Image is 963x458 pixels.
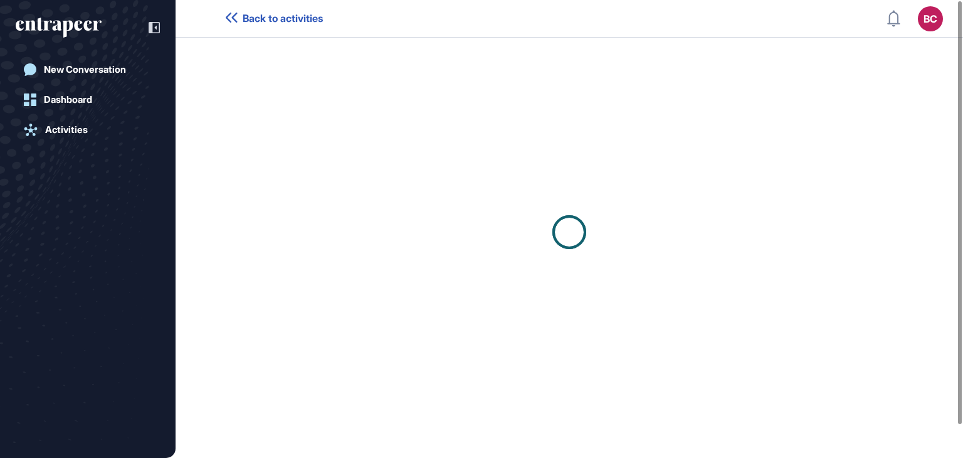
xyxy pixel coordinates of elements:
span: Back to activities [243,13,323,24]
a: Dashboard [16,87,160,112]
a: New Conversation [16,57,160,82]
div: Dashboard [44,94,92,105]
button: BC [918,6,943,31]
a: Back to activities [226,13,323,24]
div: entrapeer-logo [16,18,102,38]
div: New Conversation [44,64,126,75]
div: Activities [45,124,88,136]
a: Activities [16,117,160,142]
